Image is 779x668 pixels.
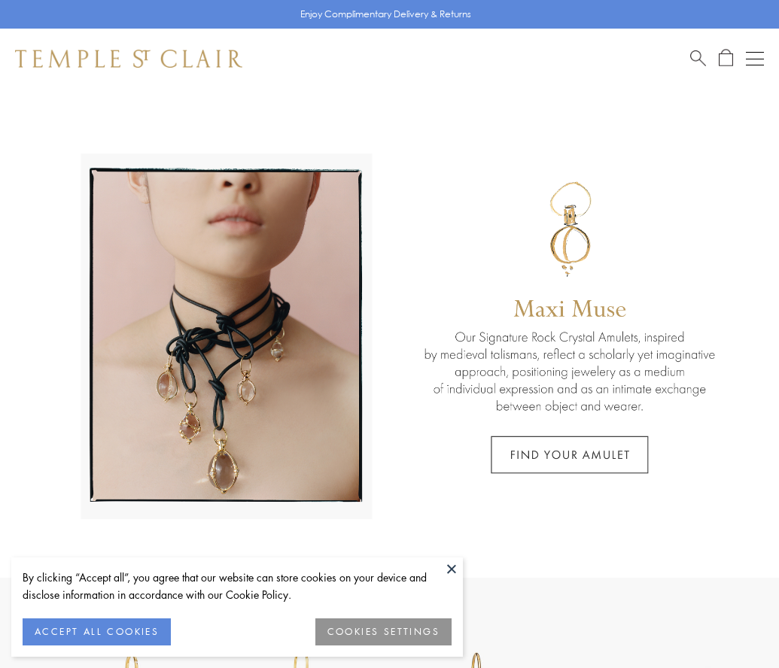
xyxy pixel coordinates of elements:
p: Enjoy Complimentary Delivery & Returns [300,7,471,22]
img: Temple St. Clair [15,50,242,68]
button: ACCEPT ALL COOKIES [23,618,171,645]
a: Search [690,49,706,68]
div: By clicking “Accept all”, you agree that our website can store cookies on your device and disclos... [23,569,452,603]
button: Open navigation [746,50,764,68]
button: COOKIES SETTINGS [315,618,452,645]
a: Open Shopping Bag [719,49,733,68]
